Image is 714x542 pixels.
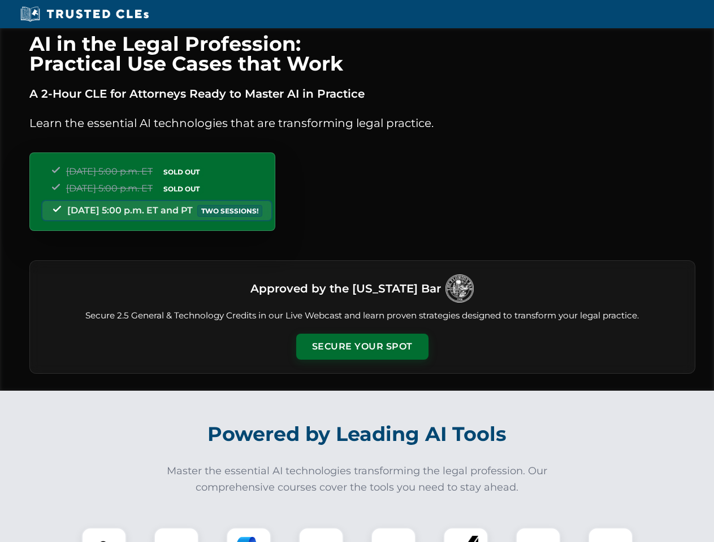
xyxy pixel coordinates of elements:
span: SOLD OUT [159,183,204,195]
img: Trusted CLEs [17,6,152,23]
span: SOLD OUT [159,166,204,178]
h1: AI in the Legal Profession: Practical Use Cases that Work [29,34,695,73]
p: Learn the essential AI technologies that are transforming legal practice. [29,114,695,132]
img: Logo [445,274,474,303]
span: [DATE] 5:00 p.m. ET [66,183,153,194]
span: [DATE] 5:00 p.m. ET [66,166,153,177]
h3: Approved by the [US_STATE] Bar [250,278,441,299]
h2: Powered by Leading AI Tools [44,414,670,454]
button: Secure Your Spot [296,334,429,360]
p: Secure 2.5 General & Technology Credits in our Live Webcast and learn proven strategies designed ... [44,309,681,322]
p: A 2-Hour CLE for Attorneys Ready to Master AI in Practice [29,85,695,103]
p: Master the essential AI technologies transforming the legal profession. Our comprehensive courses... [159,463,555,496]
